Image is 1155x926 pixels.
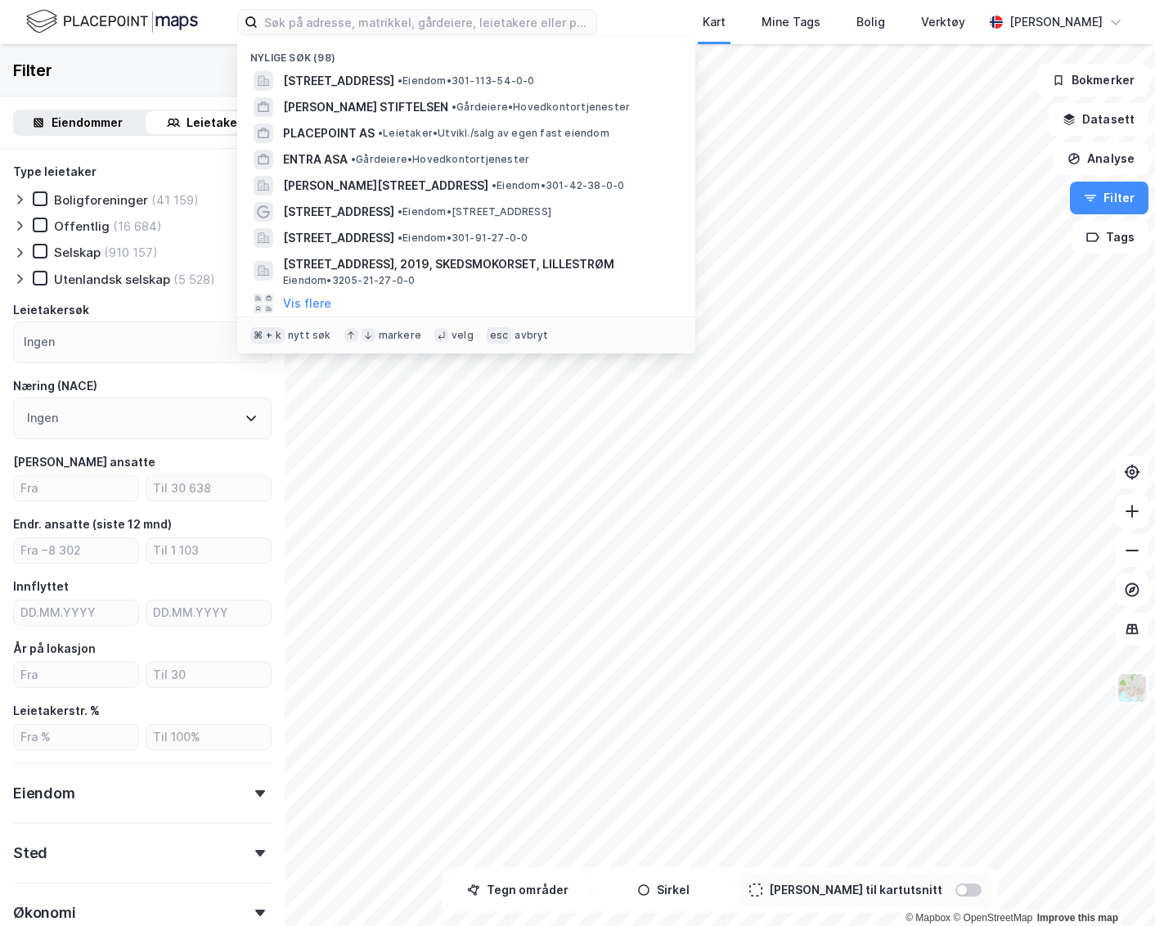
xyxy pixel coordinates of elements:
[26,7,198,36] img: logo.f888ab2527a4732fd821a326f86c7f29.svg
[13,784,75,803] div: Eiendom
[13,701,100,721] div: Leietakerstr. %
[146,663,271,687] input: Til 30
[237,38,695,68] div: Nylige søk (98)
[953,912,1032,924] a: OpenStreetMap
[398,205,551,218] span: Eiendom • [STREET_ADDRESS]
[146,600,271,625] input: DD.MM.YYYY
[13,515,172,534] div: Endr. ansatte (siste 12 mnd)
[104,245,158,260] div: (910 157)
[906,912,951,924] a: Mapbox
[146,476,271,501] input: Til 30 638
[1049,103,1148,136] button: Datasett
[13,162,97,182] div: Type leietaker
[13,903,76,923] div: Økonomi
[24,332,55,352] div: Ingen
[283,71,394,91] span: [STREET_ADDRESS]
[452,329,474,342] div: velg
[283,254,676,274] span: [STREET_ADDRESS], 2019, SKEDSMOKORSET, LILLESTRØM
[14,476,138,501] input: Fra
[1038,64,1148,97] button: Bokmerker
[54,218,110,234] div: Offentlig
[283,274,415,287] span: Eiendom • 3205-21-27-0-0
[398,231,528,245] span: Eiendom • 301-91-27-0-0
[13,300,89,320] div: Leietakersøk
[258,10,596,34] input: Søk på adresse, matrikkel, gårdeiere, leietakere eller personer
[378,127,609,140] span: Leietaker • Utvikl./salg av egen fast eiendom
[398,74,535,88] span: Eiendom • 301-113-54-0-0
[13,452,155,472] div: [PERSON_NAME] ansatte
[1037,912,1118,924] a: Improve this map
[283,176,488,196] span: [PERSON_NAME][STREET_ADDRESS]
[250,327,285,344] div: ⌘ + k
[151,192,199,208] div: (41 159)
[398,205,402,218] span: •
[52,113,123,133] div: Eiendommer
[283,124,375,143] span: PLACEPOINT AS
[283,202,394,222] span: [STREET_ADDRESS]
[146,538,271,563] input: Til 1 103
[452,101,456,113] span: •
[14,600,138,625] input: DD.MM.YYYY
[13,843,47,863] div: Sted
[187,113,249,133] div: Leietakere
[703,12,726,32] div: Kart
[113,218,162,234] div: (16 684)
[351,153,356,165] span: •
[398,231,402,244] span: •
[13,57,52,83] div: Filter
[173,272,215,287] div: (5 528)
[594,874,733,906] button: Sirkel
[146,725,271,749] input: Til 100%
[379,329,421,342] div: markere
[1072,221,1148,254] button: Tags
[492,179,624,192] span: Eiendom • 301-42-38-0-0
[1117,672,1148,703] img: Z
[283,294,331,313] button: Vis flere
[398,74,402,87] span: •
[921,12,965,32] div: Verktøy
[27,408,58,428] div: Ingen
[856,12,885,32] div: Bolig
[283,97,448,117] span: [PERSON_NAME] STIFTELSEN
[452,101,630,114] span: Gårdeiere • Hovedkontortjenester
[448,874,587,906] button: Tegn områder
[54,272,170,287] div: Utenlandsk selskap
[1054,142,1148,175] button: Analyse
[762,12,820,32] div: Mine Tags
[283,228,394,248] span: [STREET_ADDRESS]
[288,329,331,342] div: nytt søk
[769,880,942,900] div: [PERSON_NAME] til kartutsnitt
[13,577,69,596] div: Innflyttet
[14,538,138,563] input: Fra −8 302
[13,639,96,659] div: År på lokasjon
[54,192,148,208] div: Boligforeninger
[378,127,383,139] span: •
[283,150,348,169] span: ENTRA ASA
[54,245,101,260] div: Selskap
[14,725,138,749] input: Fra %
[492,179,497,191] span: •
[1070,182,1148,214] button: Filter
[1073,847,1155,926] iframe: Chat Widget
[487,327,512,344] div: esc
[1009,12,1103,32] div: [PERSON_NAME]
[515,329,548,342] div: avbryt
[351,153,529,166] span: Gårdeiere • Hovedkontortjenester
[13,376,97,396] div: Næring (NACE)
[14,663,138,687] input: Fra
